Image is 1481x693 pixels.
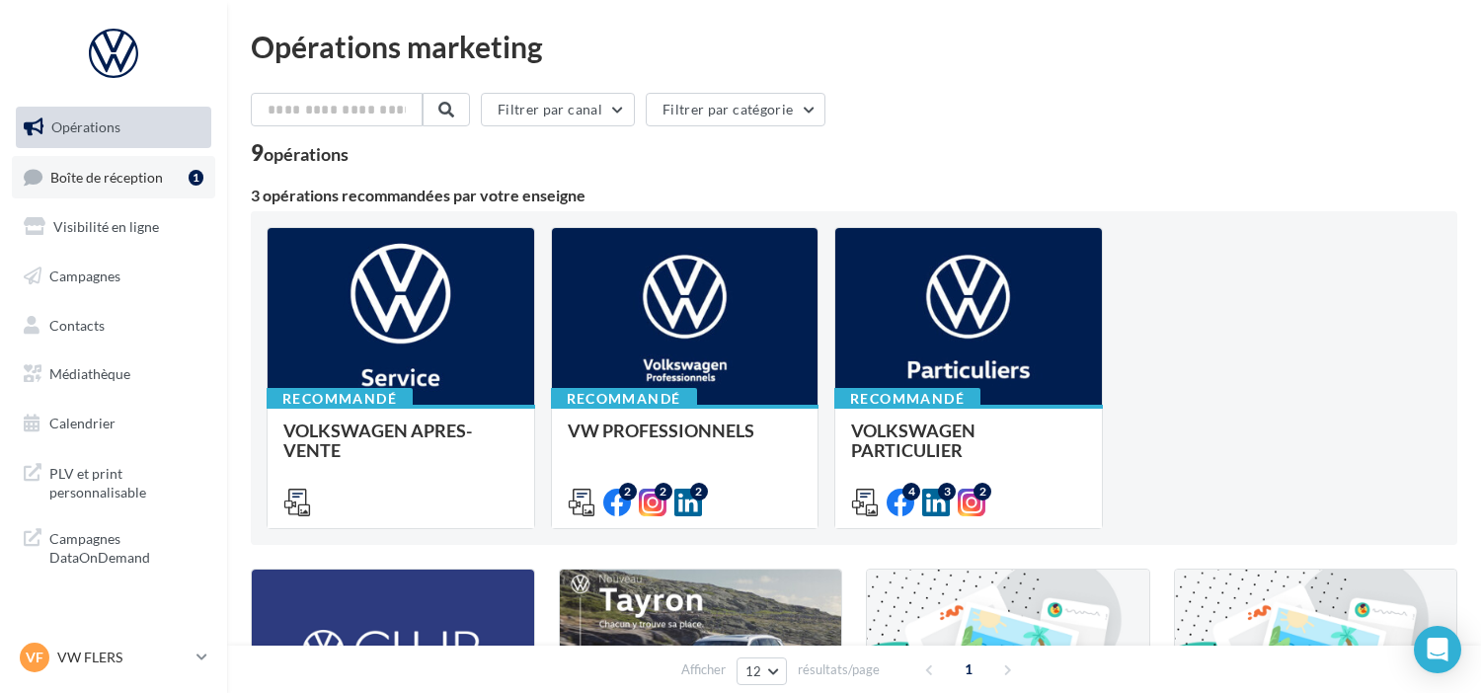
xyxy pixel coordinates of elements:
div: Recommandé [267,388,413,410]
span: VOLKSWAGEN PARTICULIER [851,420,975,461]
div: 3 opérations recommandées par votre enseigne [251,188,1457,203]
a: Boîte de réception1 [12,156,215,198]
span: Campagnes DataOnDemand [49,525,203,568]
p: VW FLERS [57,648,189,667]
span: Visibilité en ligne [53,218,159,235]
a: PLV et print personnalisable [12,452,215,510]
button: 12 [737,657,787,685]
div: Recommandé [551,388,697,410]
span: Opérations [51,118,120,135]
div: 1 [189,170,203,186]
button: Filtrer par canal [481,93,635,126]
span: VW PROFESSIONNELS [568,420,754,441]
span: 12 [745,663,762,679]
span: PLV et print personnalisable [49,460,203,502]
span: Afficher [681,660,726,679]
a: Médiathèque [12,353,215,395]
div: 4 [902,483,920,500]
button: Filtrer par catégorie [646,93,825,126]
span: Contacts [49,316,105,333]
span: VOLKSWAGEN APRES-VENTE [283,420,472,461]
span: Boîte de réception [50,168,163,185]
a: Calendrier [12,403,215,444]
div: 2 [655,483,672,500]
span: 1 [953,654,984,685]
div: Opérations marketing [251,32,1457,61]
div: Recommandé [834,388,980,410]
a: Contacts [12,305,215,346]
span: Campagnes [49,268,120,284]
a: Campagnes [12,256,215,297]
div: 9 [251,142,349,164]
a: Opérations [12,107,215,148]
span: Médiathèque [49,365,130,382]
div: 3 [938,483,956,500]
a: Campagnes DataOnDemand [12,517,215,576]
span: résultats/page [798,660,880,679]
div: 2 [690,483,708,500]
span: VF [26,648,43,667]
span: Calendrier [49,415,116,431]
div: opérations [264,145,349,163]
div: 2 [619,483,637,500]
div: Open Intercom Messenger [1414,626,1461,673]
div: 2 [974,483,991,500]
a: Visibilité en ligne [12,206,215,248]
a: VF VW FLERS [16,639,211,676]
